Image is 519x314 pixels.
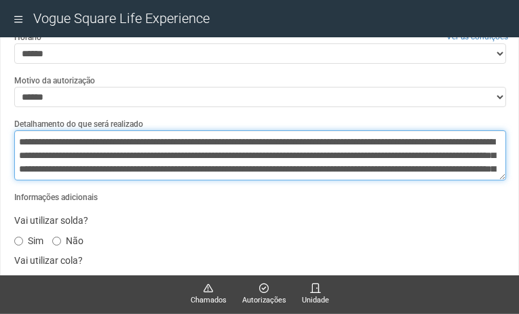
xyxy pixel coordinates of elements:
[33,10,210,26] span: Vogue Square Life Experience
[14,237,23,246] input: Sim
[52,231,83,247] label: Não
[242,283,286,307] a: Autorizações
[14,271,43,287] label: Sim
[4,250,518,271] div: Vai utilizar cola?
[242,294,286,307] span: Autorizações
[14,191,98,203] label: Informações adicionais
[52,237,61,246] input: Não
[302,294,329,307] span: Unidade
[302,283,329,307] a: Unidade
[14,231,43,247] label: Sim
[14,75,95,87] label: Motivo da autorização
[4,210,518,231] div: Vai utilizar solda?
[52,271,83,287] label: Não
[14,118,143,130] label: Detalhamento do que será realizado
[191,294,227,307] span: Chamados
[191,283,227,307] a: Chamados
